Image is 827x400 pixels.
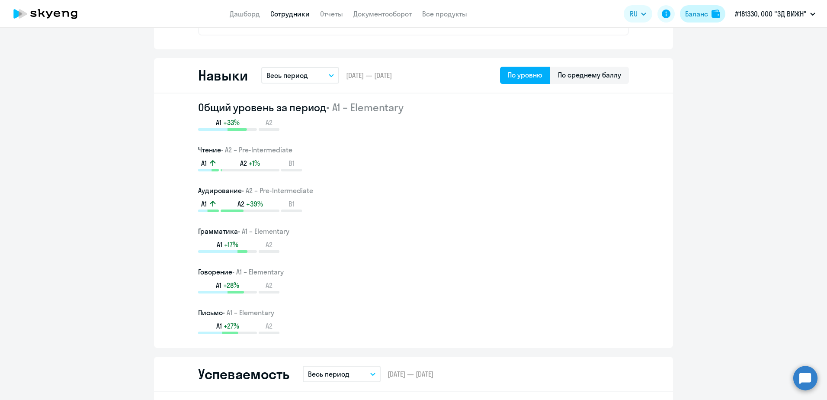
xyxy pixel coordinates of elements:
span: • A2 – Pre-Intermediate [221,145,292,154]
span: • A1 – Elementary [223,308,274,317]
p: Весь период [308,369,349,379]
span: • A1 – Elementary [232,268,284,276]
span: A2 [237,199,244,209]
h3: Аудирование [198,185,629,196]
h3: Грамматика [198,226,629,236]
a: Сотрудники [270,10,310,18]
h3: Говорение [198,267,629,277]
span: A1 [217,240,222,249]
span: A2 [266,118,272,127]
span: RU [630,9,638,19]
button: #181330, ООО "ЗД ВИЖН" [731,3,820,24]
span: A1 [216,118,221,127]
h2: Успеваемость [198,365,289,383]
span: [DATE] — [DATE] [346,71,392,80]
span: +39% [246,199,263,209]
span: A2 [266,321,272,331]
span: +1% [249,158,260,168]
span: +33% [223,118,240,127]
div: По уровню [508,70,542,80]
span: A1 [201,158,207,168]
button: Весь период [303,366,381,382]
div: Баланс [685,9,708,19]
h3: Чтение [198,145,629,155]
h2: Общий уровень за период [198,100,629,114]
span: B1 [288,199,295,209]
span: B1 [288,158,295,168]
span: • A1 – Elementary [238,227,289,235]
a: Отчеты [320,10,343,18]
p: #181330, ООО "ЗД ВИЖН" [735,9,807,19]
span: +27% [224,321,239,331]
span: [DATE] — [DATE] [388,369,433,379]
span: A1 [216,281,221,290]
p: Весь период [266,70,308,81]
button: RU [624,5,652,23]
h2: Навыки [198,67,247,84]
a: Документооборот [353,10,412,18]
div: По среднему баллу [558,70,621,80]
span: A2 [266,281,272,290]
span: A2 [240,158,247,168]
a: Дашборд [230,10,260,18]
h3: Письмо [198,307,629,318]
button: Балансbalance [680,5,725,23]
span: +17% [224,240,238,249]
span: A1 [216,321,222,331]
button: Весь период [261,67,339,84]
span: • A2 – Pre-Intermediate [242,186,313,195]
span: A1 [201,199,207,209]
span: • A1 – Elementary [326,101,404,114]
img: balance [712,10,720,18]
span: A2 [266,240,272,249]
span: +28% [223,281,239,290]
a: Все продукты [422,10,467,18]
